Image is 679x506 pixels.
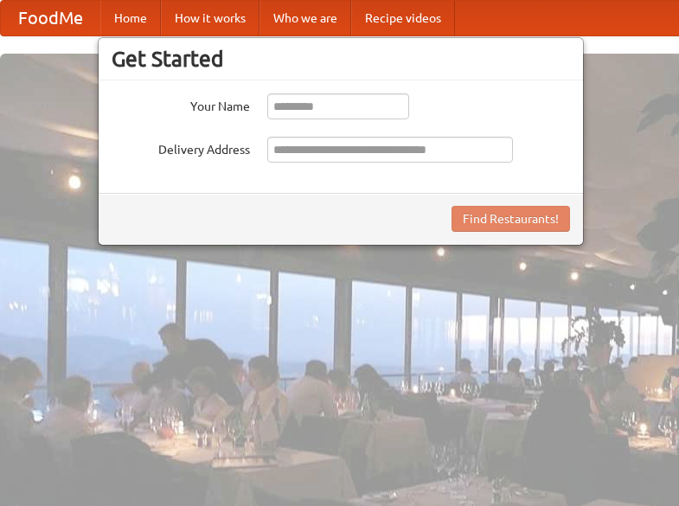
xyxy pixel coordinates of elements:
[100,1,161,35] a: Home
[351,1,455,35] a: Recipe videos
[112,46,570,72] h3: Get Started
[452,206,570,232] button: Find Restaurants!
[259,1,351,35] a: Who we are
[161,1,259,35] a: How it works
[1,1,100,35] a: FoodMe
[112,93,250,115] label: Your Name
[112,137,250,158] label: Delivery Address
